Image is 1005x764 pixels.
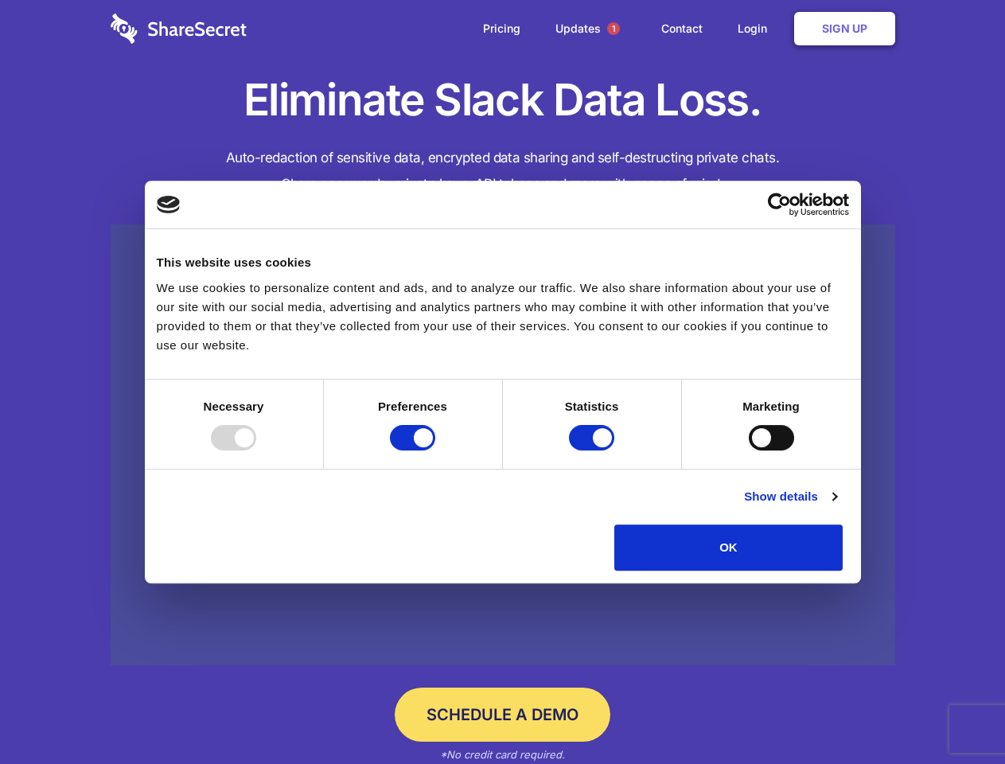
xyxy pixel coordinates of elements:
strong: Statistics [565,400,619,413]
em: *No credit card required. [440,748,565,761]
a: Sign Up [794,12,895,45]
h4: Auto-redaction of sensitive data, encrypted data sharing and self-destructing private chats. Shar... [111,145,895,197]
a: Show details [744,487,836,506]
span: 1 [607,22,620,35]
strong: Marketing [742,400,800,413]
a: Pricing [467,4,536,53]
img: logo [157,196,181,213]
strong: Preferences [378,400,447,413]
a: Wistia video thumbnail [111,224,895,666]
a: Usercentrics Cookiebot - opens in a new window [710,193,849,216]
a: Login [722,4,791,53]
img: logo-wordmark-white-trans-d4663122ce5f474addd5e946df7df03e33cb6a1c49d2221995e7729f52c070b2.svg [111,14,247,44]
a: Schedule a Demo [395,688,610,742]
strong: Necessary [204,400,264,413]
div: We use cookies to personalize content and ads, and to analyze our traffic. We also share informat... [157,279,849,355]
h1: Eliminate Slack Data Loss. [111,72,895,129]
div: This website uses cookies [157,253,849,272]
a: Contact [645,4,719,53]
button: OK [614,524,843,571]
